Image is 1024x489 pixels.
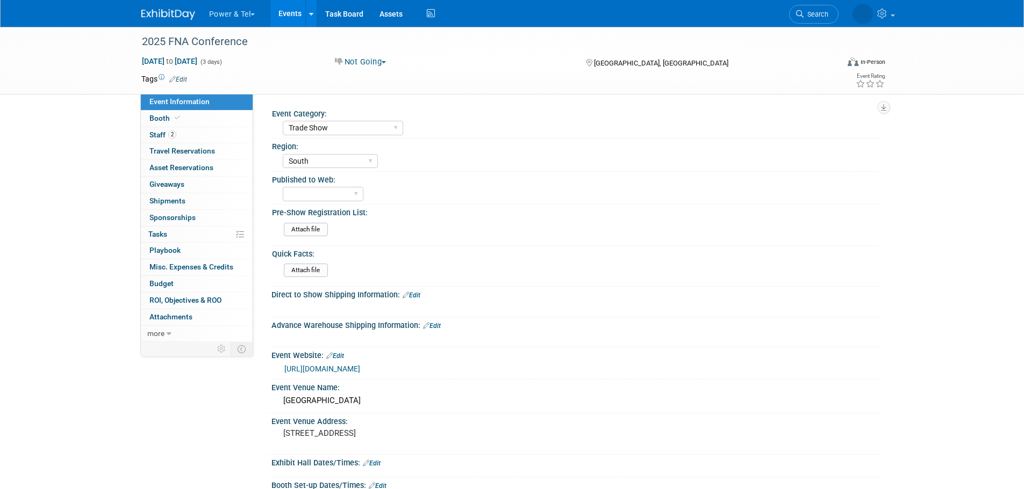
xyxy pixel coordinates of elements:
a: more [141,326,253,342]
span: Shipments [149,196,185,205]
div: Advance Warehouse Shipping Information: [271,317,883,331]
span: Booth [149,114,182,122]
a: Edit [169,76,187,83]
div: Event Venue Address: [271,413,883,427]
a: Asset Reservations [141,160,253,176]
a: Sponsorships [141,210,253,226]
a: Travel Reservations [141,143,253,159]
pre: [STREET_ADDRESS] [283,428,514,438]
span: Search [804,10,828,18]
span: Travel Reservations [149,147,215,155]
span: Asset Reservations [149,163,213,172]
button: Not Going [331,56,390,68]
span: Misc. Expenses & Credits [149,262,233,271]
a: Playbook [141,243,253,259]
span: Budget [149,279,174,288]
div: Event Category: [272,106,878,119]
td: Toggle Event Tabs [231,342,253,356]
a: Event Information [141,94,253,110]
span: ROI, Objectives & ROO [149,296,221,304]
div: Published to Web: [272,172,878,185]
span: Staff [149,130,176,139]
a: Shipments [141,193,253,209]
a: ROI, Objectives & ROO [141,293,253,309]
span: 2 [168,130,176,138]
span: Event Information [149,97,210,106]
a: Tasks [141,227,253,243]
div: 2025 FNA Conference [138,32,822,52]
img: Format-Inperson.png [848,57,858,66]
td: Tags [141,74,187,84]
span: to [164,57,175,65]
img: Melissa Seibring [853,4,873,24]
span: more [147,329,164,338]
div: Pre-Show Registration List: [272,205,878,218]
div: In-Person [860,58,885,66]
span: Attachments [149,312,192,321]
a: Search [789,5,839,24]
a: Giveaways [141,177,253,193]
div: Exhibit Hall Dates/Times: [271,455,883,469]
span: Playbook [149,246,181,254]
div: [GEOGRAPHIC_DATA] [280,392,875,409]
span: Sponsorships [149,213,196,222]
a: Budget [141,276,253,292]
div: Event Format [775,56,886,72]
span: (3 days) [199,59,222,65]
td: Personalize Event Tab Strip [212,342,231,356]
a: Misc. Expenses & Credits [141,259,253,275]
div: Quick Facts: [272,246,878,259]
div: Event Rating [856,74,885,79]
i: Booth reservation complete [175,115,180,121]
a: Attachments [141,309,253,325]
a: Edit [326,352,344,360]
div: Event Venue Name: [271,379,883,393]
a: Booth [141,111,253,127]
div: Region: [272,138,878,152]
div: Direct to Show Shipping Information: [271,287,883,301]
div: Event Website: [271,347,883,361]
span: Giveaways [149,180,184,188]
span: Tasks [148,230,167,238]
a: [URL][DOMAIN_NAME] [284,364,360,373]
a: Edit [403,291,420,299]
a: Staff2 [141,127,253,143]
span: [GEOGRAPHIC_DATA], [GEOGRAPHIC_DATA] [594,59,728,67]
img: ExhibitDay [141,9,195,20]
span: [DATE] [DATE] [141,56,198,66]
a: Edit [423,322,441,330]
a: Edit [363,459,381,467]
